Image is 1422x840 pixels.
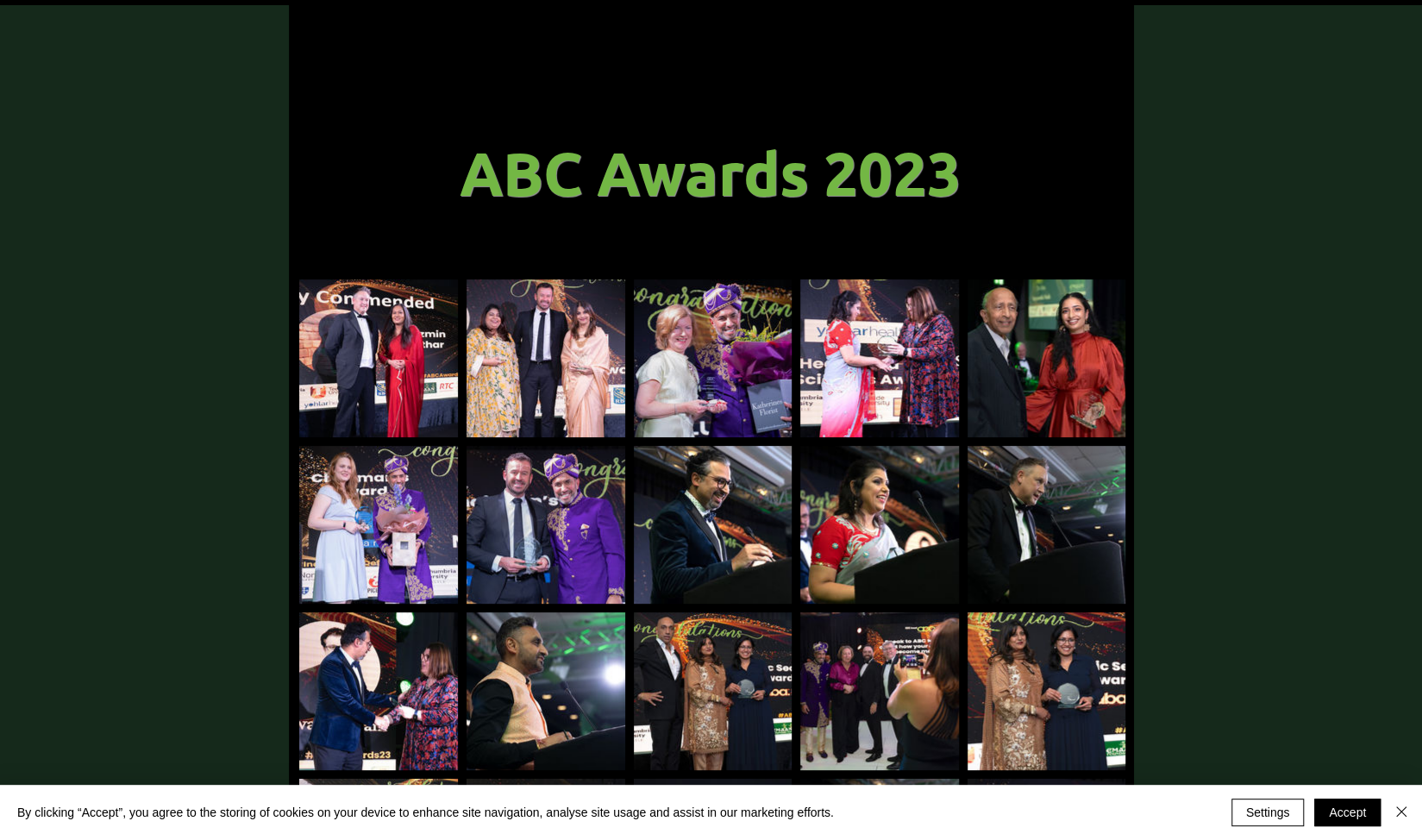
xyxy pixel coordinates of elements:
button: Close [1391,799,1412,826]
img: Close [1391,801,1412,822]
button: Accept [1314,799,1381,826]
button: Settings [1231,799,1305,826]
span: ABC Awards 2023 [460,135,962,210]
span: By clicking “Accept”, you agree to the storing of cookies on your device to enhance site navigati... [17,805,834,820]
